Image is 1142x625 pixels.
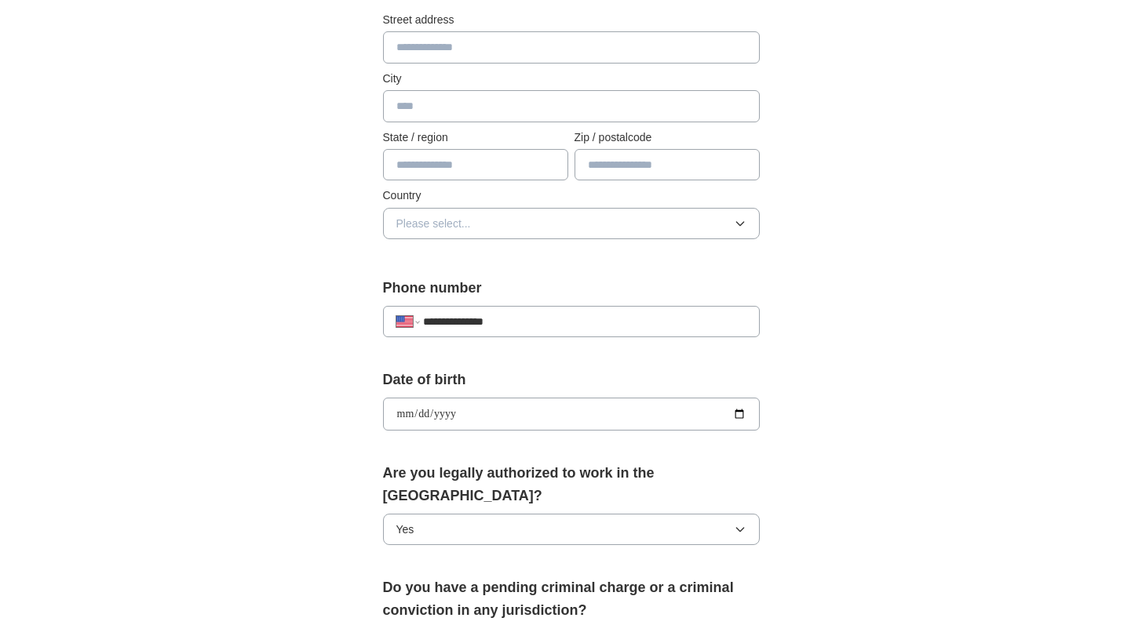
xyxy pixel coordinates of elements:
label: Zip / postalcode [575,129,760,146]
label: Do you have a pending criminal charge or a criminal conviction in any jurisdiction? [383,576,760,622]
label: Date of birth [383,369,760,391]
span: Yes [396,521,414,538]
label: Are you legally authorized to work in the [GEOGRAPHIC_DATA]? [383,462,760,507]
button: Please select... [383,208,760,239]
label: Phone number [383,277,760,300]
label: City [383,70,760,87]
span: Please select... [396,215,471,232]
label: State / region [383,129,568,146]
label: Street address [383,11,760,28]
label: Country [383,187,760,204]
button: Yes [383,514,760,545]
